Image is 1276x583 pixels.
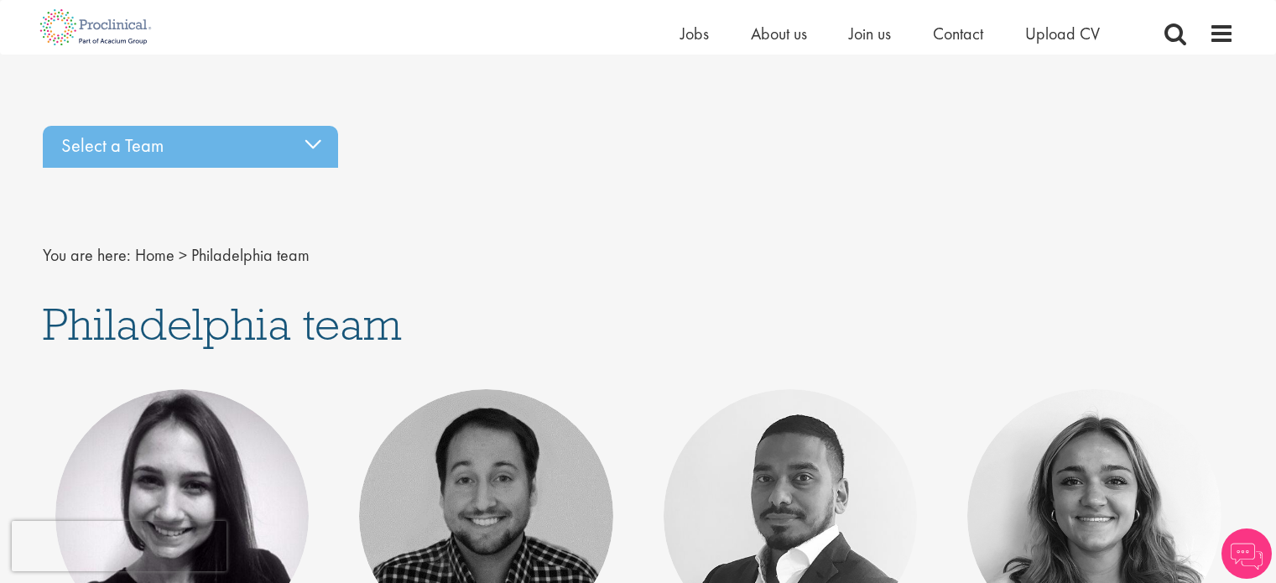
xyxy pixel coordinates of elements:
img: Chatbot [1221,528,1272,579]
a: Jobs [680,23,709,44]
span: You are here: [43,244,131,266]
span: > [179,244,187,266]
a: About us [751,23,807,44]
span: Philadelphia team [191,244,310,266]
div: Select a Team [43,126,338,168]
a: breadcrumb link [135,244,174,266]
iframe: reCAPTCHA [12,521,227,571]
a: Upload CV [1025,23,1100,44]
a: Contact [933,23,983,44]
span: Philadelphia team [43,295,402,352]
a: Join us [849,23,891,44]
